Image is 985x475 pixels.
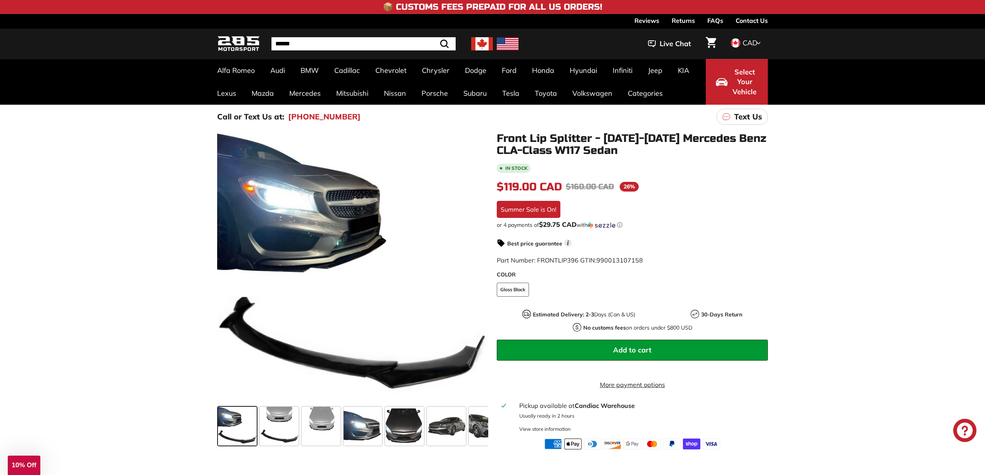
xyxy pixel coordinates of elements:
[605,59,640,82] a: Infiniti
[497,133,768,157] h1: Front Lip Splitter - [DATE]-[DATE] Mercedes Benz CLA-Class W117 Sedan
[457,59,494,82] a: Dodge
[497,201,560,218] div: Summer Sale is On!
[562,59,605,82] a: Hyundai
[12,461,36,469] span: 10% Off
[533,311,635,319] p: Days (Can & US)
[209,59,263,82] a: Alfa Romeo
[624,439,641,449] img: google_pay
[703,439,720,449] img: visa
[494,59,524,82] a: Ford
[497,256,643,264] span: Part Number: FRONTLIP396 GTIN:
[584,439,601,449] img: diners_club
[707,14,723,27] a: FAQs
[524,59,562,82] a: Honda
[209,82,244,105] a: Lexus
[497,340,768,361] button: Add to cart
[604,439,621,449] img: discover
[743,38,757,47] span: CAD
[620,82,670,105] a: Categories
[731,67,758,97] span: Select Your Vehicle
[596,256,643,264] span: 990013107158
[564,439,582,449] img: apple_pay
[701,31,721,57] a: Cart
[670,59,697,82] a: KIA
[505,166,527,171] b: In stock
[660,39,691,49] span: Live Chat
[497,271,768,279] label: COLOR
[588,222,615,229] img: Sezzle
[217,35,260,53] img: Logo_285_Motorsport_areodynamics_components
[951,419,979,444] inbox-online-store-chat: Shopify online store chat
[494,82,527,105] a: Tesla
[497,221,768,229] div: or 4 payments of$29.75 CADwithSezzle Click to learn more about Sezzle
[544,439,562,449] img: american_express
[519,425,571,433] div: View store information
[634,14,659,27] a: Reviews
[519,401,763,410] div: Pickup available at
[497,380,768,389] a: More payment options
[583,324,626,331] strong: No customs fees
[638,34,701,54] button: Live Chat
[271,37,456,50] input: Search
[414,82,456,105] a: Porsche
[383,2,602,12] h4: 📦 Customs Fees Prepaid for All US Orders!
[575,402,635,409] strong: Candiac Warehouse
[672,14,695,27] a: Returns
[327,59,368,82] a: Cadillac
[701,311,742,318] strong: 30-Days Return
[533,311,594,318] strong: Estimated Delivery: 2-3
[683,439,700,449] img: shopify_pay
[643,439,661,449] img: master
[282,82,328,105] a: Mercedes
[539,220,577,228] span: $29.75 CAD
[663,439,681,449] img: paypal
[736,14,768,27] a: Contact Us
[263,59,293,82] a: Audi
[328,82,376,105] a: Mitsubishi
[244,82,282,105] a: Mazda
[717,109,768,125] a: Text Us
[706,59,768,105] button: Select Your Vehicle
[527,82,565,105] a: Toyota
[564,239,572,247] span: i
[583,324,692,332] p: on orders under $800 USD
[734,111,762,123] p: Text Us
[414,59,457,82] a: Chrysler
[519,412,763,420] p: Usually ready in 2 hours
[456,82,494,105] a: Subaru
[8,456,40,475] div: 10% Off
[507,240,562,247] strong: Best price guarantee
[640,59,670,82] a: Jeep
[376,82,414,105] a: Nissan
[217,111,284,123] p: Call or Text Us at:
[566,182,614,192] span: $160.00 CAD
[497,180,562,193] span: $119.00 CAD
[288,111,361,123] a: [PHONE_NUMBER]
[497,221,768,229] div: or 4 payments of with
[620,182,639,192] span: 26%
[613,345,651,354] span: Add to cart
[293,59,327,82] a: BMW
[368,59,414,82] a: Chevrolet
[565,82,620,105] a: Volkswagen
